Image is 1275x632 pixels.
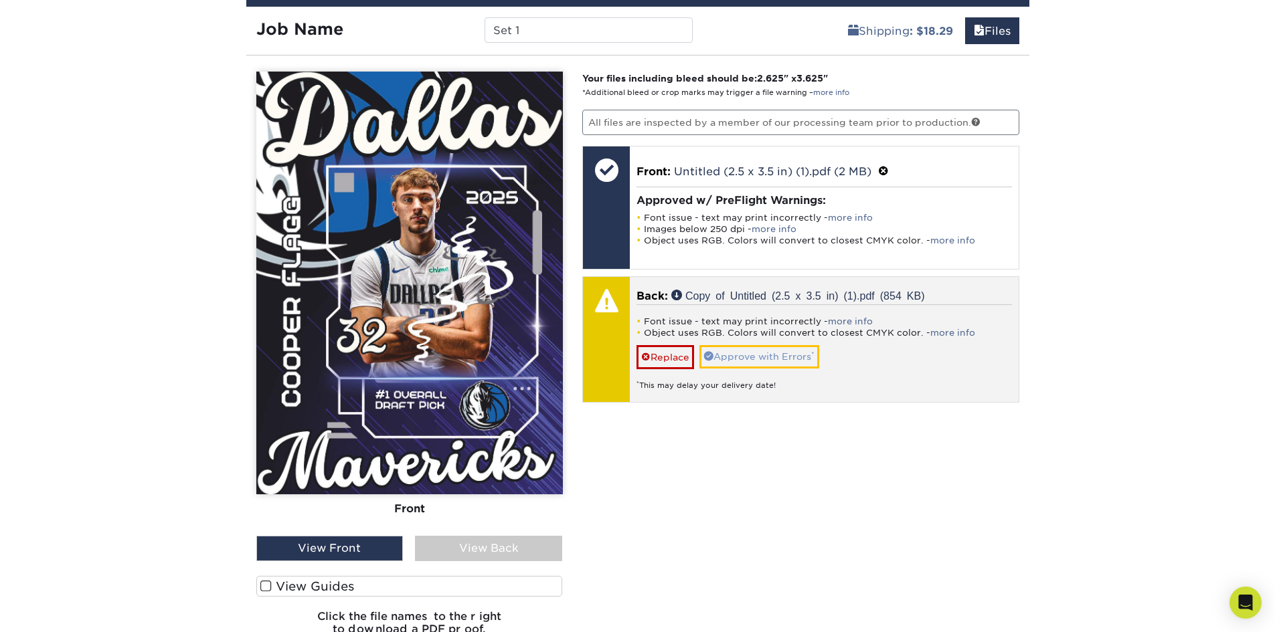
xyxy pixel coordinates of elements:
div: Open Intercom Messenger [1229,587,1262,619]
li: Object uses RGB. Colors will convert to closest CMYK color. - [636,327,1012,338]
a: more info [930,235,975,245]
li: Font issue - text may print incorrectly - [636,212,1012,223]
span: Front: [636,165,671,178]
a: Files [965,17,1019,44]
input: Enter a job name [485,17,693,43]
a: Replace [636,345,694,368]
div: Front [256,494,563,524]
p: All files are inspected by a member of our processing team prior to production. [582,110,1019,135]
a: more info [828,316,873,326]
span: 3.625 [796,73,823,84]
b: : $18.29 [910,25,953,37]
a: Approve with Errors* [699,345,819,368]
div: View Front [256,536,404,561]
span: 2.625 [757,73,784,84]
span: Back: [636,290,668,302]
a: Copy of Untitled (2.5 x 3.5 in) (1).pdf (854 KB) [671,290,924,300]
a: more info [752,224,796,234]
h4: Approved w/ PreFlight Warnings: [636,194,1012,207]
a: Untitled (2.5 x 3.5 in) (1).pdf (2 MB) [674,165,871,178]
strong: Job Name [256,19,343,39]
a: more info [813,88,849,97]
div: View Back [415,536,562,561]
small: *Additional bleed or crop marks may trigger a file warning – [582,88,849,97]
li: Object uses RGB. Colors will convert to closest CMYK color. - [636,235,1012,246]
a: more info [930,328,975,338]
a: more info [828,213,873,223]
li: Font issue - text may print incorrectly - [636,316,1012,327]
span: shipping [848,25,859,37]
label: View Guides [256,576,563,597]
li: Images below 250 dpi - [636,223,1012,235]
a: Shipping: $18.29 [839,17,962,44]
span: files [974,25,985,37]
div: This may delay your delivery date! [636,369,1012,391]
strong: Your files including bleed should be: " x " [582,73,828,84]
